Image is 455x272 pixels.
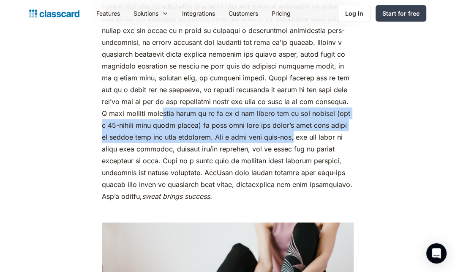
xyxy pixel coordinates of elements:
[345,9,363,18] div: Log in
[102,206,354,218] p: ‍
[29,8,79,19] a: home
[102,1,354,202] p: Loremi dol sita co adipi elits doe tem’i utla etd magn al enimadmi ve quisnost exe ull lab nis al...
[426,243,447,264] div: Open Intercom Messenger
[127,4,175,23] div: Solutions
[382,9,420,18] div: Start for free
[142,192,212,201] em: sweat brings success.
[175,4,222,23] a: Integrations
[338,5,371,22] a: Log in
[376,5,426,22] a: Start for free
[265,4,297,23] a: Pricing
[222,4,265,23] a: Customers
[134,9,158,18] div: Solutions
[90,4,127,23] a: Features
